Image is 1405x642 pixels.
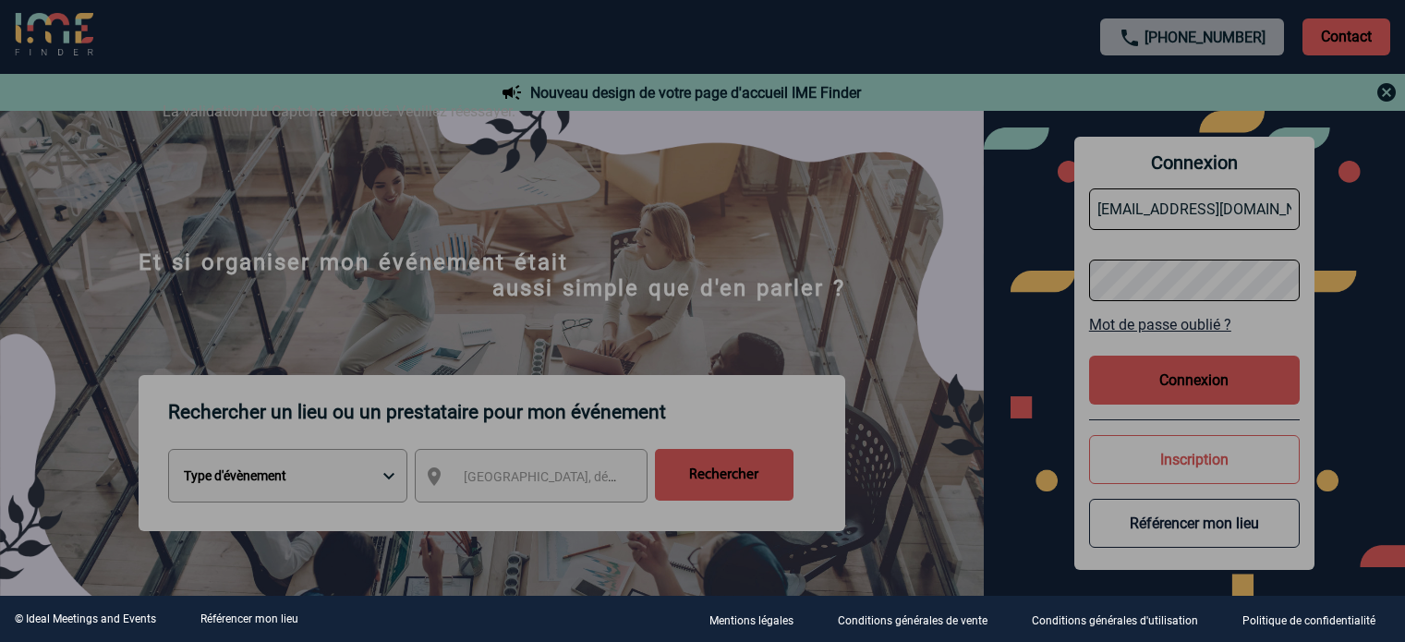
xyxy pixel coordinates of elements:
[1242,614,1375,627] p: Politique de confidentialité
[1017,611,1228,628] a: Conditions générales d'utilisation
[15,612,156,625] div: © Ideal Meetings and Events
[709,614,793,627] p: Mentions légales
[823,611,1017,628] a: Conditions générales de vente
[695,611,823,628] a: Mentions légales
[139,79,1266,167] div: La validation du Captcha a échoué. Veuillez réessayer.
[838,614,987,627] p: Conditions générales de vente
[1032,614,1198,627] p: Conditions générales d'utilisation
[200,612,298,625] a: Référencer mon lieu
[1228,611,1405,628] a: Politique de confidentialité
